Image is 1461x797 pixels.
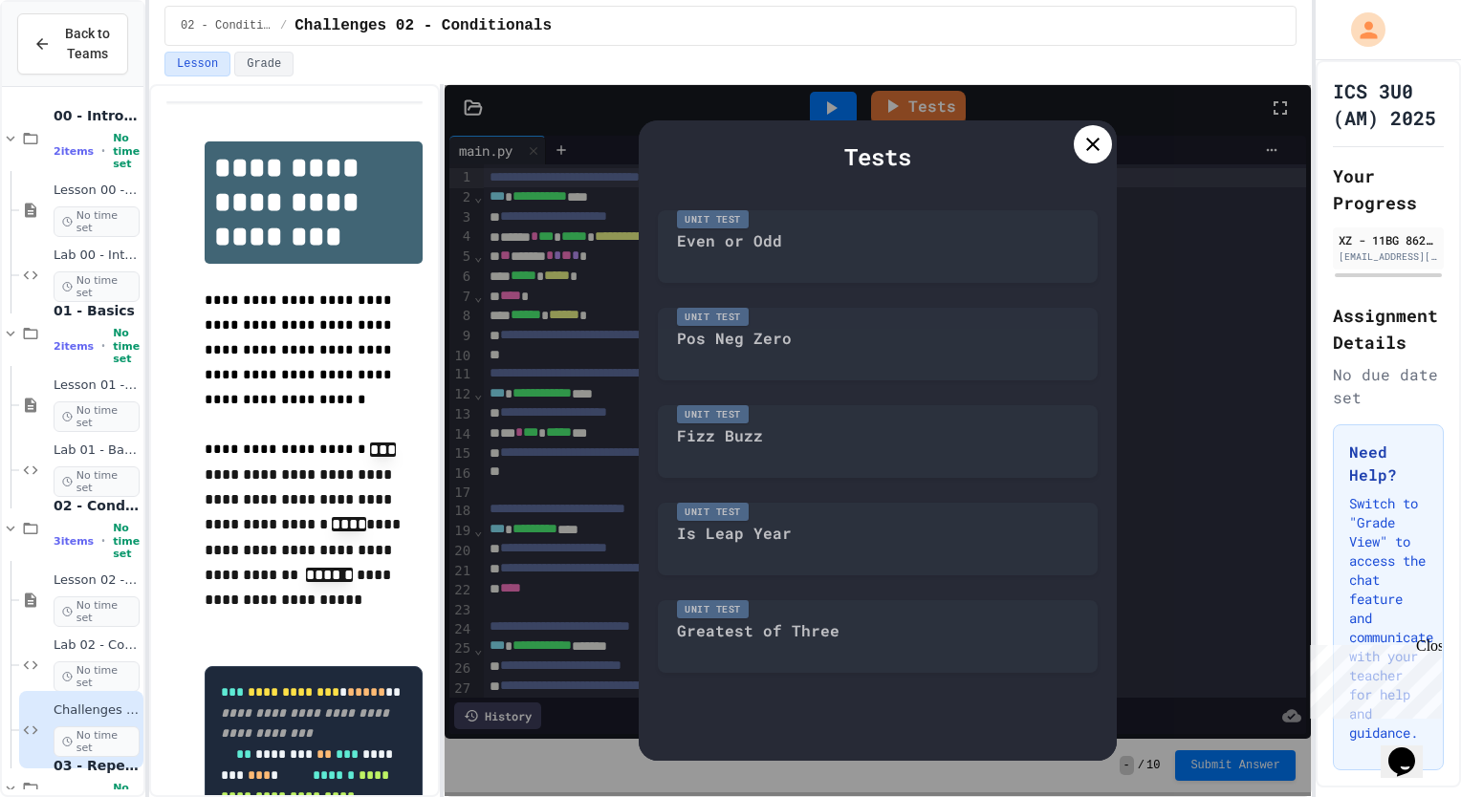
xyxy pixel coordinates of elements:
[54,661,140,692] span: No time set
[54,637,140,654] span: Lab 02 - Conditionals
[1333,162,1444,216] h2: Your Progress
[113,522,140,560] span: No time set
[54,757,140,774] span: 03 - Repetition (while and for)
[54,702,140,719] span: Challenges 02 - Conditionals
[8,8,132,121] div: Chat with us now!Close
[1339,231,1438,248] div: XZ - 11BG 862148 [PERSON_NAME] SS
[280,18,287,33] span: /
[54,596,140,627] span: No time set
[54,535,94,548] span: 3 items
[1333,302,1444,355] h2: Assignment Details
[54,726,140,757] span: No time set
[54,145,94,158] span: 2 items
[17,13,128,75] button: Back to Teams
[1349,441,1428,486] h3: Need Help?
[1349,494,1428,743] p: Switch to "Grade View" to access the chat feature and communicate with your teacher for help and ...
[54,572,140,589] span: Lesson 02 - Conditional Statements (if)
[54,107,140,124] span: 00 - Introduction
[54,340,94,353] span: 2 items
[54,248,140,264] span: Lab 00 - Introduction
[1333,363,1444,409] div: No due date set
[1331,8,1390,52] div: My Account
[62,24,112,64] span: Back to Teams
[54,302,140,319] span: 01 - Basics
[294,14,552,37] span: Challenges 02 - Conditionals
[54,497,140,514] span: 02 - Conditional Statements (if)
[234,52,294,76] button: Grade
[54,271,140,302] span: No time set
[658,140,1098,174] div: Tests
[164,52,230,76] button: Lesson
[1302,637,1442,719] iframe: chat widget
[1333,77,1444,131] h1: ICS 3U0 (AM) 2025
[101,143,105,159] span: •
[181,18,273,33] span: 02 - Conditional Statements (if)
[54,377,140,394] span: Lesson 01 - Basics
[54,206,140,237] span: No time set
[54,401,140,432] span: No time set
[101,533,105,549] span: •
[113,327,140,365] span: No time set
[54,183,140,199] span: Lesson 00 - Introduction
[1381,721,1442,778] iframe: chat widget
[101,338,105,354] span: •
[54,466,140,497] span: No time set
[1339,249,1438,264] div: [EMAIL_ADDRESS][DOMAIN_NAME]
[54,442,140,459] span: Lab 01 - Basics
[113,132,140,170] span: No time set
